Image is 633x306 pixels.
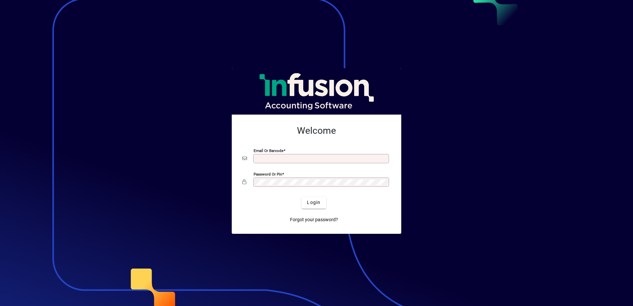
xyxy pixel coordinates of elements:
[254,148,283,153] mat-label: Email or Barcode
[254,172,282,176] mat-label: Password or Pin
[307,199,320,206] span: Login
[290,216,338,223] span: Forgot your password?
[302,197,326,209] button: Login
[287,214,341,226] a: Forgot your password?
[242,125,391,136] h2: Welcome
